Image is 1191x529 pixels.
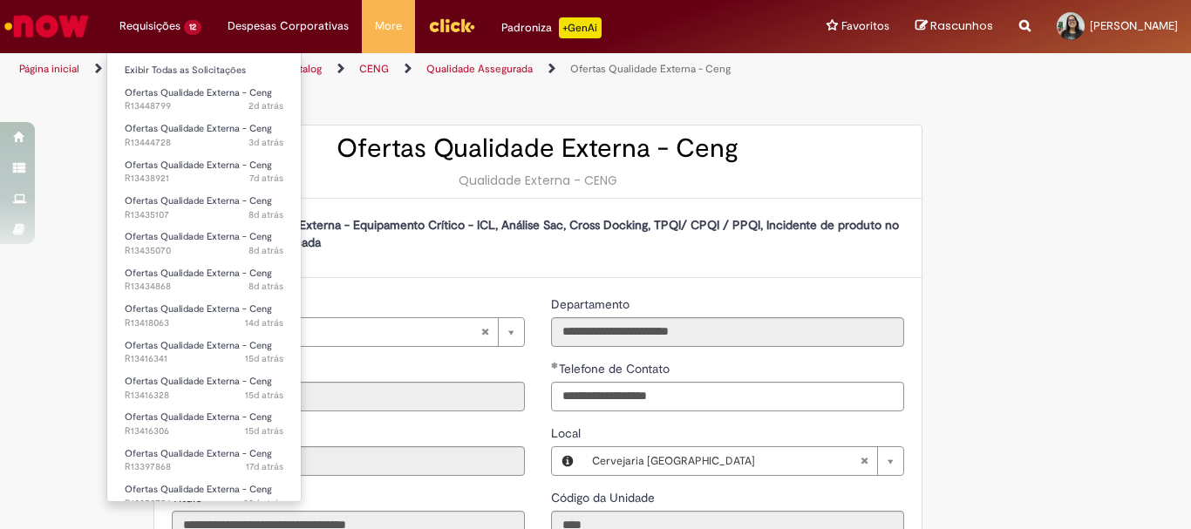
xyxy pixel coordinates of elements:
[248,208,283,221] span: 8d atrás
[245,389,283,402] time: 14/08/2025 09:03:45
[125,136,283,150] span: R13444728
[583,447,903,475] a: Cervejaria [GEOGRAPHIC_DATA]Limpar campo Local
[248,99,283,112] time: 26/08/2025 14:47:18
[184,20,201,35] span: 12
[375,17,402,35] span: More
[125,172,283,186] span: R13438921
[915,18,993,35] a: Rascunhos
[172,382,525,411] input: ID
[172,134,904,163] h2: Ofertas Qualidade Externa - Ceng
[248,244,283,257] time: 21/08/2025 09:51:24
[107,156,301,188] a: Aberto R13438921 : Ofertas Qualidade Externa - Ceng
[551,489,658,506] label: Somente leitura - Código da Unidade
[248,136,283,149] span: 3d atrás
[125,244,283,258] span: R13435070
[172,446,525,476] input: Email
[125,424,283,438] span: R13416306
[551,317,904,347] input: Departamento
[13,53,781,85] ul: Trilhas de página
[107,408,301,440] a: Aberto R13416306 : Ofertas Qualidade Externa - Ceng
[125,410,272,424] span: Ofertas Qualidade Externa - Ceng
[119,17,180,35] span: Requisições
[246,460,283,473] span: 17d atrás
[248,136,283,149] time: 25/08/2025 14:46:58
[107,264,301,296] a: Aberto R13434868 : Ofertas Qualidade Externa - Ceng
[245,352,283,365] span: 15d atrás
[107,192,301,224] a: Aberto R13435107 : Ofertas Qualidade Externa - Ceng
[107,300,301,332] a: Aberto R13418063 : Ofertas Qualidade Externa - Ceng
[107,480,301,512] a: Aberto R13359754 : Ofertas Qualidade Externa - Ceng
[551,425,584,441] span: Local
[248,208,283,221] time: 21/08/2025 09:56:29
[125,208,283,222] span: R13435107
[125,99,283,113] span: R13448799
[592,447,860,475] span: Cervejaria [GEOGRAPHIC_DATA]
[248,244,283,257] span: 8d atrás
[125,280,283,294] span: R13434868
[551,382,904,411] input: Telefone de Contato
[245,352,283,365] time: 14/08/2025 09:08:24
[107,119,301,152] a: Aberto R13444728 : Ofertas Qualidade Externa - Ceng
[245,424,283,437] time: 14/08/2025 08:59:42
[245,424,283,437] span: 15d atrás
[841,17,889,35] span: Favoritos
[125,230,272,243] span: Ofertas Qualidade Externa - Ceng
[570,62,731,76] a: Ofertas Qualidade Externa - Ceng
[559,361,673,376] span: Telefone de Contato
[125,159,272,172] span: Ofertas Qualidade Externa - Ceng
[125,447,272,460] span: Ofertas Qualidade Externa - Ceng
[125,389,283,403] span: R13416328
[1090,18,1178,33] span: [PERSON_NAME]
[125,352,283,366] span: R13416341
[172,172,904,189] div: Qualidade Externa - CENG
[246,460,283,473] time: 11/08/2025 15:29:34
[204,318,524,346] a: [PERSON_NAME]Limpar campo Favorecido
[249,172,283,185] span: 7d atrás
[245,316,283,329] time: 14/08/2025 15:01:10
[107,372,301,404] a: Aberto R13416328 : Ofertas Qualidade Externa - Ceng
[245,316,283,329] span: 14d atrás
[125,86,272,99] span: Ofertas Qualidade Externa - Ceng
[107,444,301,477] a: Aberto R13397868 : Ofertas Qualidade Externa - Ceng
[125,339,272,352] span: Ofertas Qualidade Externa - Ceng
[125,460,283,474] span: R13397868
[428,12,475,38] img: click_logo_yellow_360x200.png
[125,302,272,315] span: Ofertas Qualidade Externa - Ceng
[125,375,272,388] span: Ofertas Qualidade Externa - Ceng
[125,497,283,511] span: R13359754
[248,280,283,293] span: 8d atrás
[243,497,283,510] time: 06/08/2025 13:43:25
[245,389,283,402] span: 15d atrás
[359,62,389,76] a: CENG
[107,227,301,260] a: Aberto R13435070 : Ofertas Qualidade Externa - Ceng
[125,194,272,207] span: Ofertas Qualidade Externa - Ceng
[501,17,602,38] div: Padroniza
[551,362,559,369] span: Obrigatório Preenchido
[107,336,301,369] a: Aberto R13416341 : Ofertas Qualidade Externa - Ceng
[125,122,272,135] span: Ofertas Qualidade Externa - Ceng
[552,447,583,475] button: Local, Visualizar este registro Cervejaria Rio de Janeiro
[559,17,602,38] p: +GenAi
[107,61,301,80] a: Exibir Todas as Solicitações
[107,84,301,116] a: Aberto R13448799 : Ofertas Qualidade Externa - Ceng
[125,483,272,496] span: Ofertas Qualidade Externa - Ceng
[551,490,658,505] span: Somente leitura - Código da Unidade
[248,99,283,112] span: 2d atrás
[172,490,206,505] span: Somente leitura - Título
[213,318,480,346] span: [PERSON_NAME]
[851,447,877,475] abbr: Limpar campo Local
[930,17,993,34] span: Rascunhos
[249,172,283,185] time: 22/08/2025 10:08:29
[472,318,498,346] abbr: Limpar campo Favorecido
[243,497,283,510] span: 22d atrás
[2,9,92,44] img: ServiceNow
[125,316,283,330] span: R13418063
[551,296,633,312] span: Somente leitura - Departamento
[551,295,633,313] label: Somente leitura - Departamento
[19,62,79,76] a: Página inicial
[248,280,283,293] time: 21/08/2025 09:21:51
[125,267,272,280] span: Ofertas Qualidade Externa - Ceng
[426,62,533,76] a: Qualidade Assegurada
[228,17,349,35] span: Despesas Corporativas
[172,217,899,250] strong: Assuntos de Qualidade Externa - Equipamento Crítico - ICL, Análise Sac, Cross Docking, TPQI/ CPQI...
